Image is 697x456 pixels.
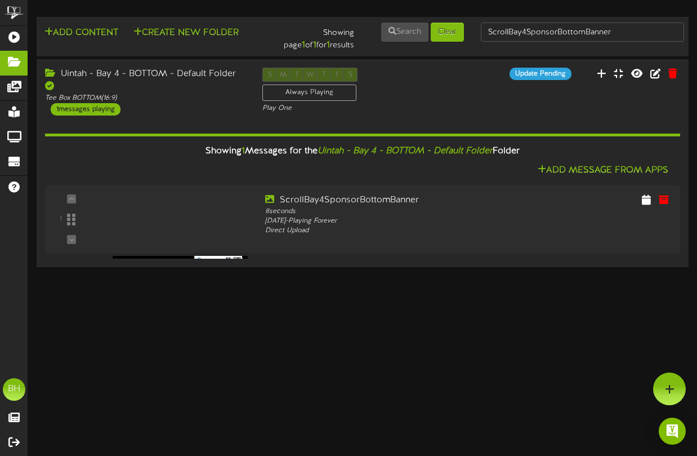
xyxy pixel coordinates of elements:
[262,104,463,113] div: Play One
[327,40,330,50] strong: 1
[113,256,248,266] img: c6777a96-8e86-48ee-b806-38093f3217a8.png
[41,26,122,40] button: Add Content
[431,23,464,42] button: Clear
[253,21,363,52] div: Showing page of for results
[302,40,305,50] strong: 1
[265,226,513,236] div: Direct Upload
[265,207,513,216] div: 8 seconds
[510,68,571,80] div: Update Pending
[265,194,513,207] div: ScrollBay4SponsorBottomBanner
[381,23,428,42] button: Search
[45,94,245,103] div: Tee Box BOTTOM ( 16:9 )
[534,163,672,178] button: Add Message From Apps
[51,103,120,116] div: 1 messages playing
[3,378,25,401] div: BH
[242,146,245,156] span: 1
[37,139,689,163] div: Showing Messages for the Folder
[313,40,316,50] strong: 1
[130,26,242,40] button: Create New Folder
[45,68,245,94] div: Uintah - Bay 4 - BOTTOM - Default Folder
[262,85,356,101] div: Always Playing
[265,216,513,226] div: [DATE] - Playing Forever
[318,146,493,156] i: Uintah - Bay 4 - BOTTOM - Default Folder
[481,23,684,42] input: -- Search Folders by Name --
[659,418,686,445] div: Open Intercom Messenger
